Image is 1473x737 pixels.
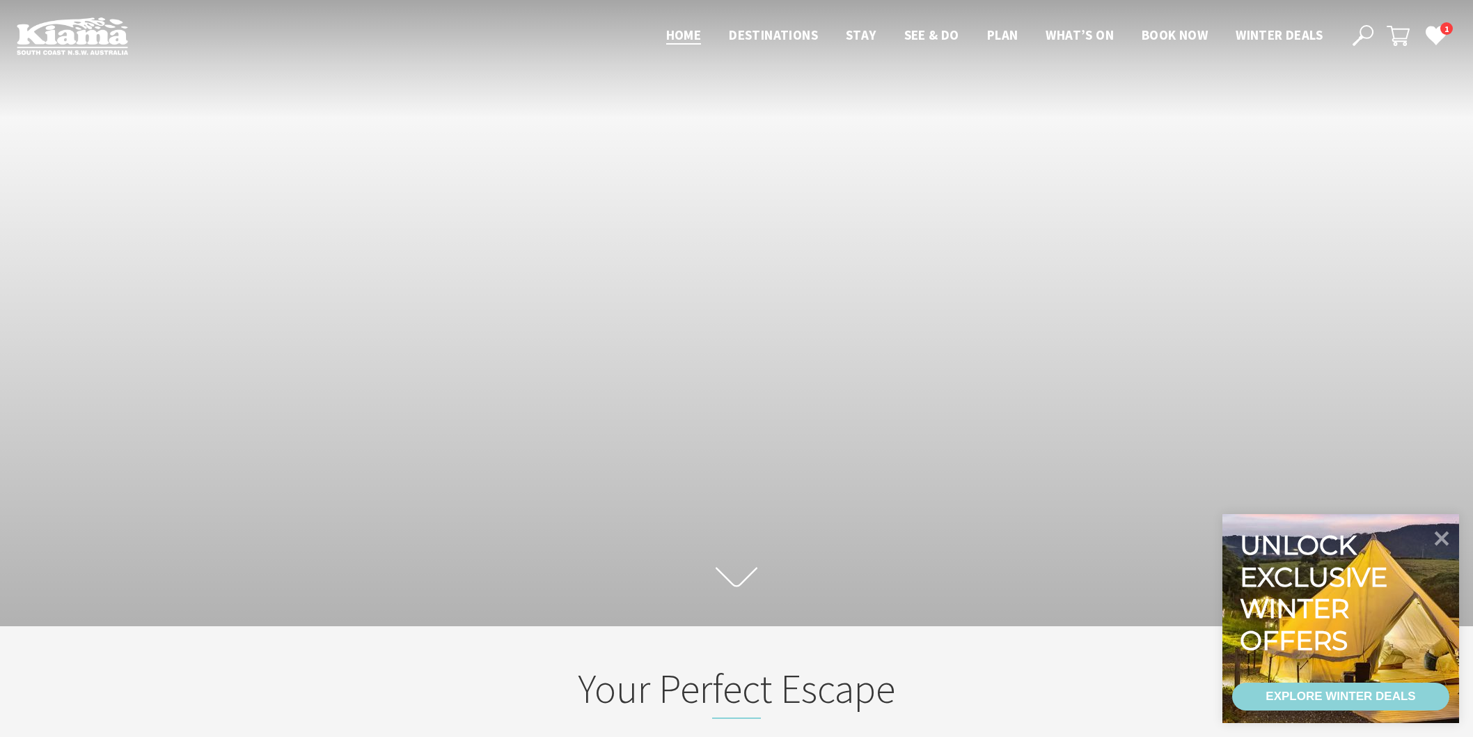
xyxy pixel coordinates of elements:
span: 1 [1440,22,1453,36]
div: Unlock exclusive winter offers [1240,529,1394,656]
a: EXPLORE WINTER DEALS [1232,683,1449,711]
nav: Main Menu [652,24,1337,47]
img: Kiama Logo [17,17,128,55]
span: See & Do [904,26,959,43]
span: Book now [1142,26,1208,43]
span: Stay [846,26,876,43]
span: What’s On [1046,26,1114,43]
span: Destinations [729,26,818,43]
div: EXPLORE WINTER DEALS [1266,683,1415,711]
span: Plan [987,26,1018,43]
span: Winter Deals [1236,26,1323,43]
a: 1 [1425,24,1446,45]
h2: Your Perfect Escape [464,665,1009,719]
span: Home [666,26,702,43]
